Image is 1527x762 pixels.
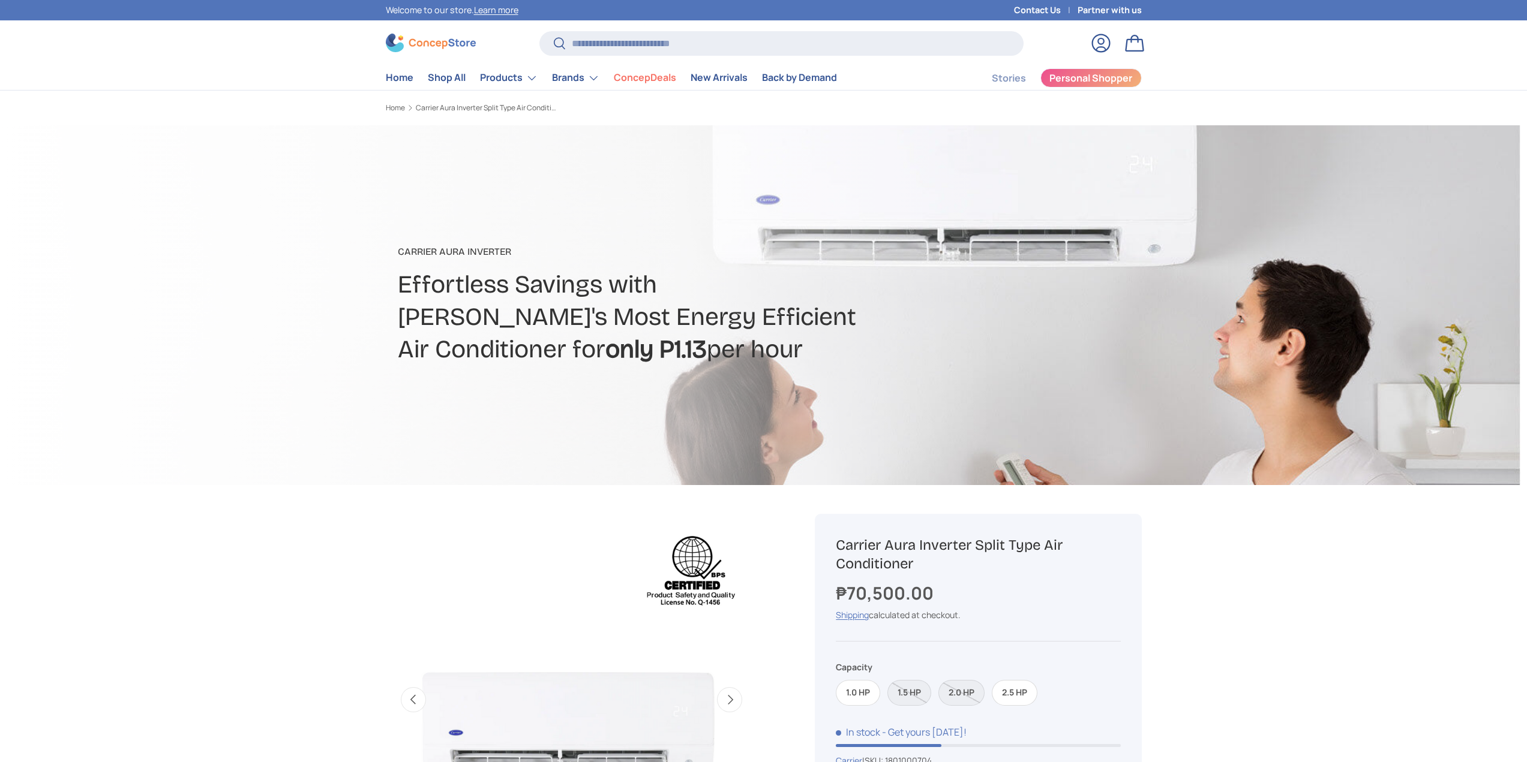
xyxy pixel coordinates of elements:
[963,66,1142,90] nav: Secondary
[836,536,1120,573] h1: Carrier Aura Inverter Split Type Air Conditioner
[614,66,676,89] a: ConcepDeals
[386,4,518,17] p: Welcome to our store.
[386,66,837,90] nav: Primary
[386,104,405,112] a: Home
[691,66,748,89] a: New Arrivals
[836,581,937,605] strong: ₱70,500.00
[836,609,869,621] a: Shipping
[480,66,538,90] a: Products
[1014,4,1078,17] a: Contact Us
[474,4,518,16] a: Learn more
[545,66,607,90] summary: Brands
[887,680,931,706] label: Sold out
[836,725,880,739] span: In stock
[1040,68,1142,88] a: Personal Shopper
[605,334,707,364] strong: only P1.13
[762,66,837,89] a: Back by Demand
[836,609,1120,621] div: calculated at checkout.
[386,66,413,89] a: Home
[398,269,859,366] h2: Effortless Savings with [PERSON_NAME]'s Most Energy Efficient Air Conditioner for per hour
[1078,4,1142,17] a: Partner with us
[836,661,872,673] legend: Capacity
[473,66,545,90] summary: Products
[386,34,476,52] img: ConcepStore
[938,680,985,706] label: Sold out
[386,103,787,113] nav: Breadcrumbs
[1049,73,1132,83] span: Personal Shopper
[398,245,859,259] p: CARRIER AURA INVERTER
[552,66,599,90] a: Brands
[428,66,466,89] a: Shop All
[992,67,1026,90] a: Stories
[416,104,560,112] a: Carrier Aura Inverter Split Type Air Conditioner
[882,725,967,739] p: - Get yours [DATE]!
